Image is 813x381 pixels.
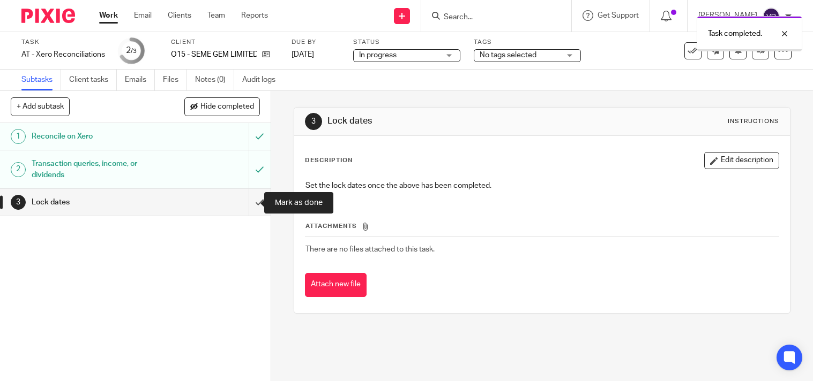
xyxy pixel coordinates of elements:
[708,28,762,39] p: Task completed.
[171,49,257,60] p: O15 - SEME GEM LIMITED
[171,38,278,47] label: Client
[69,70,117,90] a: Client tasks
[99,10,118,21] a: Work
[195,70,234,90] a: Notes (0)
[32,128,169,144] h1: Reconcile on Xero
[163,70,187,90] a: Files
[21,38,105,47] label: Task
[305,246,435,253] span: There are no files attached to this task.
[168,10,191,21] a: Clients
[480,51,536,59] span: No tags selected
[134,10,152,21] a: Email
[200,103,254,111] span: Hide completed
[21,49,105,60] div: AT - Xero Reconciliations
[305,273,367,297] button: Attach new file
[207,10,225,21] a: Team
[305,223,357,229] span: Attachments
[11,97,70,116] button: + Add subtask
[763,7,780,25] img: svg%3E
[184,97,260,116] button: Hide completed
[11,162,26,177] div: 2
[305,180,779,191] p: Set the lock dates once the above has been completed.
[292,51,314,58] span: [DATE]
[704,152,779,169] button: Edit description
[125,70,155,90] a: Emails
[242,70,284,90] a: Audit logs
[32,194,169,210] h1: Lock dates
[11,195,26,210] div: 3
[359,51,397,59] span: In progress
[241,10,268,21] a: Reports
[292,38,340,47] label: Due by
[305,156,353,165] p: Description
[21,9,75,23] img: Pixie
[131,48,137,54] small: /3
[11,129,26,144] div: 1
[327,116,565,127] h1: Lock dates
[728,117,779,126] div: Instructions
[32,156,169,183] h1: Transaction queries, income, or dividends
[126,44,137,57] div: 2
[305,113,322,130] div: 3
[21,70,61,90] a: Subtasks
[353,38,460,47] label: Status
